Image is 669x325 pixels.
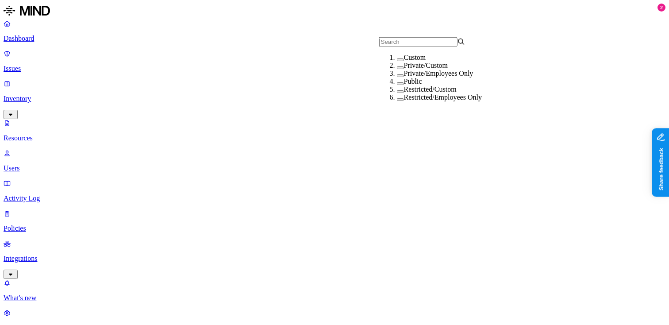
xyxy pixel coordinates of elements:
[4,134,665,142] p: Resources
[4,255,665,263] p: Integrations
[4,4,50,18] img: MIND
[4,149,665,172] a: Users
[4,164,665,172] p: Users
[404,62,448,69] label: Private/Custom
[404,70,473,77] label: Private/Employees Only
[4,19,665,43] a: Dashboard
[4,224,665,232] p: Policies
[4,80,665,118] a: Inventory
[657,4,665,12] div: 2
[4,179,665,202] a: Activity Log
[4,4,665,19] a: MIND
[4,294,665,302] p: What's new
[4,279,665,302] a: What's new
[404,85,457,93] label: Restricted/Custom
[4,95,665,103] p: Inventory
[4,194,665,202] p: Activity Log
[4,50,665,73] a: Issues
[4,35,665,43] p: Dashboard
[404,54,426,61] label: Custom
[404,93,482,101] label: Restricted/Employees Only
[4,240,665,278] a: Integrations
[4,119,665,142] a: Resources
[4,209,665,232] a: Policies
[379,37,458,46] input: Search
[404,77,422,85] label: Public
[4,65,665,73] p: Issues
